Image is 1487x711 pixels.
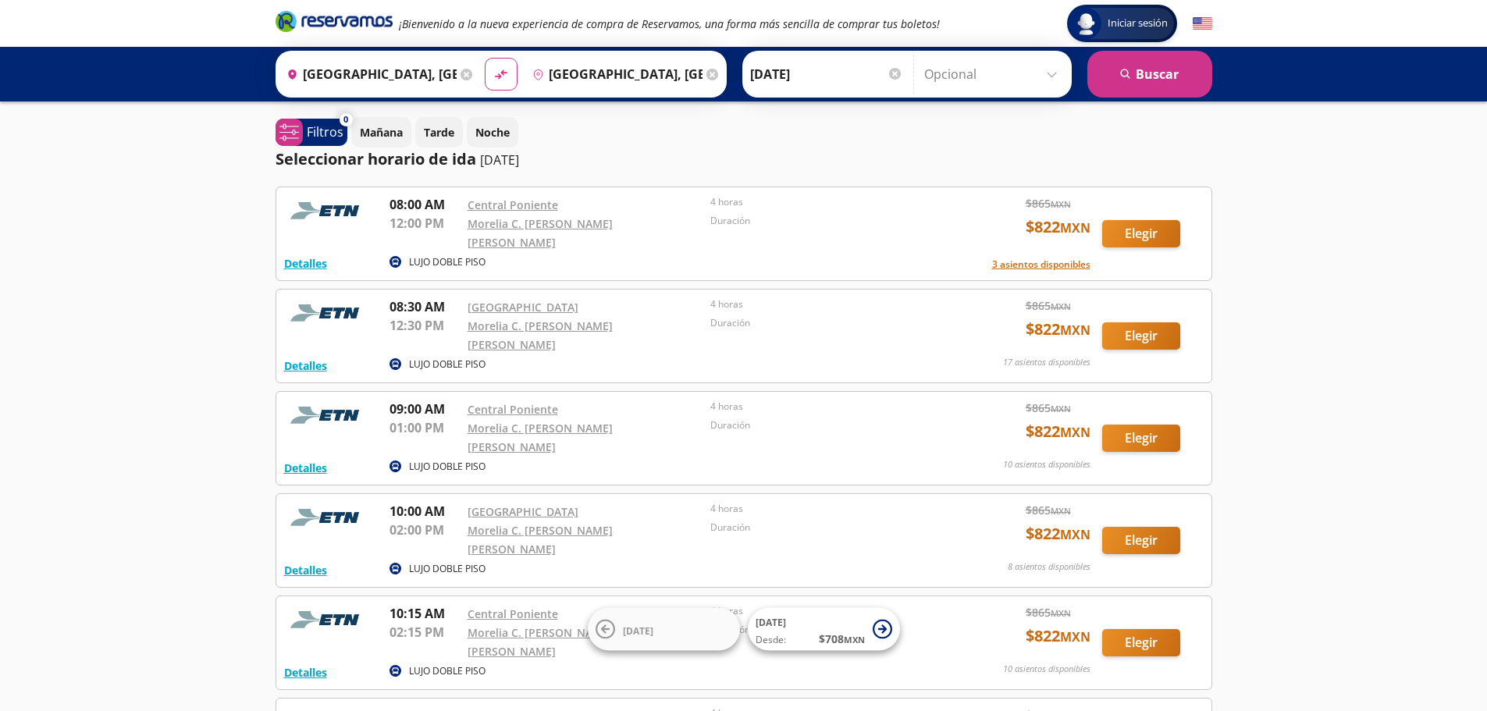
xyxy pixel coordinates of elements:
[1026,502,1071,518] span: $ 865
[1060,526,1090,543] small: MXN
[1101,16,1174,31] span: Iniciar sesión
[343,113,348,126] span: 0
[756,633,786,647] span: Desde:
[1026,420,1090,443] span: $ 822
[1102,629,1180,656] button: Elegir
[710,604,946,618] p: 4 horas
[710,418,946,432] p: Duración
[468,318,613,352] a: Morelia C. [PERSON_NAME] [PERSON_NAME]
[623,624,653,637] span: [DATE]
[710,195,946,209] p: 4 horas
[1060,628,1090,645] small: MXN
[1193,14,1212,34] button: English
[390,214,460,233] p: 12:00 PM
[468,421,613,454] a: Morelia C. [PERSON_NAME] [PERSON_NAME]
[351,117,411,148] button: Mañana
[748,608,900,651] button: [DATE]Desde:$708MXN
[1026,195,1071,212] span: $ 865
[468,504,578,519] a: [GEOGRAPHIC_DATA]
[710,214,946,228] p: Duración
[710,521,946,535] p: Duración
[276,9,393,37] a: Brand Logo
[924,55,1064,94] input: Opcional
[819,631,865,647] span: $ 708
[390,604,460,623] p: 10:15 AM
[1003,458,1090,471] p: 10 asientos disponibles
[1003,356,1090,369] p: 17 asientos disponibles
[276,148,476,171] p: Seleccionar horario de ida
[1026,318,1090,341] span: $ 822
[844,634,865,645] small: MXN
[1026,604,1071,620] span: $ 865
[468,402,558,417] a: Central Poniente
[1060,424,1090,441] small: MXN
[284,562,327,578] button: Detalles
[409,357,486,371] p: LUJO DOBLE PISO
[284,460,327,476] button: Detalles
[284,357,327,374] button: Detalles
[409,562,486,576] p: LUJO DOBLE PISO
[710,502,946,516] p: 4 horas
[1060,322,1090,339] small: MXN
[284,502,370,533] img: RESERVAMOS
[467,117,518,148] button: Noche
[588,608,740,651] button: [DATE]
[1102,322,1180,350] button: Elegir
[468,523,613,556] a: Morelia C. [PERSON_NAME] [PERSON_NAME]
[390,195,460,214] p: 08:00 AM
[390,502,460,521] p: 10:00 AM
[1051,403,1071,414] small: MXN
[468,216,613,250] a: Morelia C. [PERSON_NAME] [PERSON_NAME]
[284,604,370,635] img: RESERVAMOS
[480,151,519,169] p: [DATE]
[424,124,454,140] p: Tarde
[1003,663,1090,676] p: 10 asientos disponibles
[1051,198,1071,210] small: MXN
[284,297,370,329] img: RESERVAMOS
[1051,505,1071,517] small: MXN
[1051,607,1071,619] small: MXN
[1026,297,1071,314] span: $ 865
[360,124,403,140] p: Mañana
[409,460,486,474] p: LUJO DOBLE PISO
[390,316,460,335] p: 12:30 PM
[468,197,558,212] a: Central Poniente
[468,625,613,659] a: Morelia C. [PERSON_NAME] [PERSON_NAME]
[307,123,343,141] p: Filtros
[284,400,370,431] img: RESERVAMOS
[1102,527,1180,554] button: Elegir
[1026,624,1090,648] span: $ 822
[710,297,946,311] p: 4 horas
[1026,400,1071,416] span: $ 865
[1008,560,1090,574] p: 8 asientos disponibles
[409,255,486,269] p: LUJO DOBLE PISO
[280,55,457,94] input: Buscar Origen
[468,300,578,315] a: [GEOGRAPHIC_DATA]
[475,124,510,140] p: Noche
[1026,215,1090,239] span: $ 822
[710,316,946,330] p: Duración
[399,16,940,31] em: ¡Bienvenido a la nueva experiencia de compra de Reservamos, una forma más sencilla de comprar tus...
[1060,219,1090,236] small: MXN
[390,418,460,437] p: 01:00 PM
[468,606,558,621] a: Central Poniente
[390,623,460,642] p: 02:15 PM
[992,258,1090,272] button: 3 asientos disponibles
[415,117,463,148] button: Tarde
[276,119,347,146] button: 0Filtros
[409,664,486,678] p: LUJO DOBLE PISO
[276,9,393,33] i: Brand Logo
[1051,300,1071,312] small: MXN
[284,195,370,226] img: RESERVAMOS
[390,400,460,418] p: 09:00 AM
[756,616,786,629] span: [DATE]
[390,521,460,539] p: 02:00 PM
[284,255,327,272] button: Detalles
[750,55,903,94] input: Elegir Fecha
[710,400,946,414] p: 4 horas
[390,297,460,316] p: 08:30 AM
[526,55,703,94] input: Buscar Destino
[284,664,327,681] button: Detalles
[1087,51,1212,98] button: Buscar
[1026,522,1090,546] span: $ 822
